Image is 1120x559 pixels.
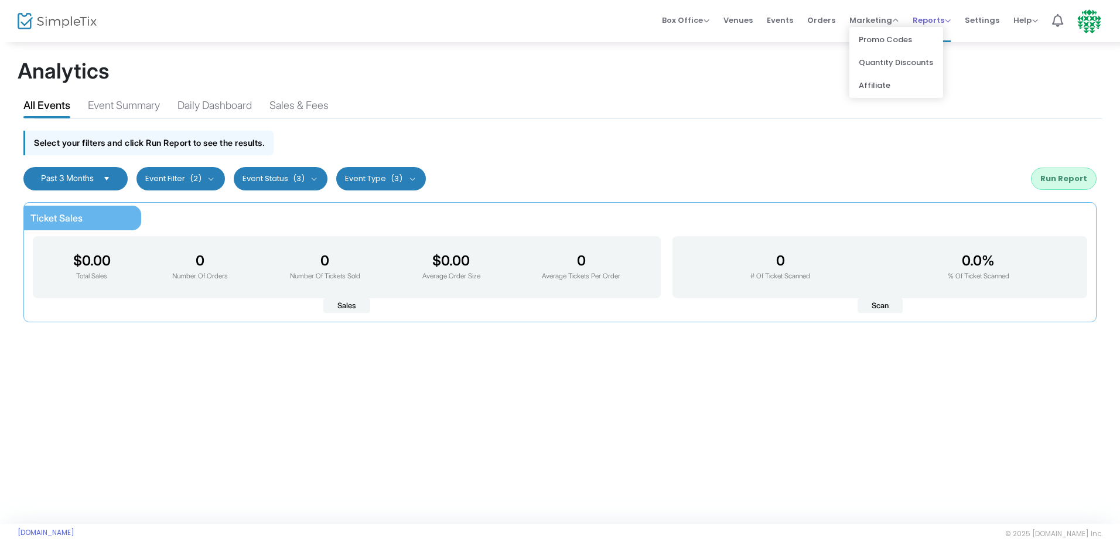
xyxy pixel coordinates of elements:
[73,271,111,282] p: Total Sales
[177,97,252,118] div: Daily Dashboard
[323,298,370,313] span: Sales
[965,5,999,35] span: Settings
[807,5,835,35] span: Orders
[18,528,74,537] a: [DOMAIN_NAME]
[723,5,753,35] span: Venues
[290,271,360,282] p: Number Of Tickets Sold
[662,15,709,26] span: Box Office
[336,167,426,190] button: Event Type(3)
[849,15,899,26] span: Marketing
[542,271,620,282] p: Average Tickets Per Order
[849,28,943,51] li: Promo Codes
[391,174,402,183] span: (3)
[948,271,1009,282] p: % Of Ticket Scanned
[172,253,228,269] h3: 0
[73,253,111,269] h3: $0.00
[23,131,274,155] div: Select your filters and click Run Report to see the results.
[1005,529,1102,538] span: © 2025 [DOMAIN_NAME] Inc.
[98,174,115,183] button: Select
[269,97,329,118] div: Sales & Fees
[858,298,903,313] span: Scan
[849,51,943,74] li: Quantity Discounts
[136,167,225,190] button: Event Filter(2)
[750,253,810,269] h3: 0
[293,174,305,183] span: (3)
[30,212,83,224] span: Ticket Sales
[948,253,1009,269] h3: 0.0%
[88,97,160,118] div: Event Summary
[542,253,620,269] h3: 0
[41,173,94,183] span: Past 3 Months
[18,59,1102,84] h1: Analytics
[422,271,480,282] p: Average Order Size
[422,253,480,269] h3: $0.00
[172,271,228,282] p: Number Of Orders
[750,271,810,282] p: # Of Ticket Scanned
[234,167,328,190] button: Event Status(3)
[913,15,951,26] span: Reports
[1013,15,1038,26] span: Help
[190,174,202,183] span: (2)
[290,253,360,269] h3: 0
[1031,168,1097,190] button: Run Report
[23,97,70,118] div: All Events
[849,74,943,97] li: Affiliate
[767,5,793,35] span: Events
